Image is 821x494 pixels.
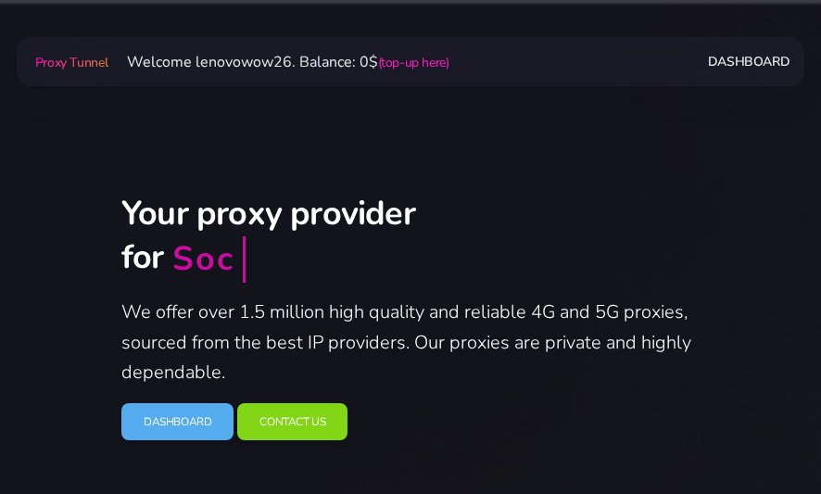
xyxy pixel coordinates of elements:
[714,387,798,471] iframe: Webchat Widget
[378,54,449,71] a: (top-up here)
[35,54,108,71] span: Proxy Tunnel
[112,52,449,72] span: Welcome lenovowow26. Balance: 0$
[237,403,347,441] a: Contact Us
[121,298,700,388] p: We offer over 1.5 million high quality and reliable 4G and 5G proxies, sourced from the best IP p...
[32,47,112,77] a: Proxy Tunnel
[172,238,234,282] div: Soc
[708,44,789,79] a: Dashboard
[121,403,234,441] a: Dashboard
[121,193,700,283] h2: Your proxy provider for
